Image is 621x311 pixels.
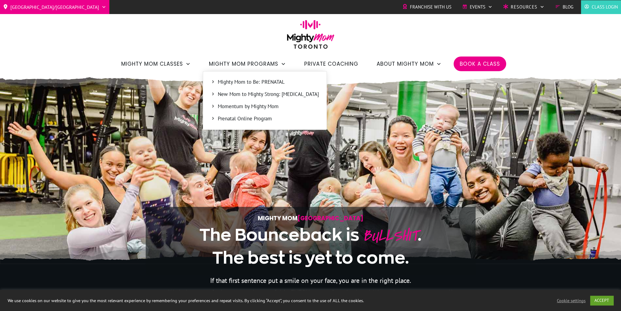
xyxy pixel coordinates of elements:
[590,296,613,305] a: ACCEPT
[304,59,358,69] a: Private Coaching
[460,59,500,69] a: Book a Class
[212,248,409,267] span: The best is yet to come.
[218,115,319,123] span: Prenatal Online Program
[363,224,418,247] span: BULLSHIT
[584,2,618,12] a: Class Login
[402,2,451,12] a: Franchise with Us
[462,2,492,12] a: Events
[557,298,586,303] a: Cookie settings
[210,276,411,285] span: If that first sentence put a smile on your face, you are in the right place.
[206,90,323,99] a: New Mom to Mighty Strong: [MEDICAL_DATA]
[377,59,434,69] span: About Mighty Mom
[206,78,323,87] a: Mighty Mom to Be: PRENATAL
[410,2,451,12] span: Franchise with Us
[199,225,359,244] span: The Bounceback is
[218,90,319,98] span: New Mom to Mighty Strong: [MEDICAL_DATA]
[3,2,106,12] a: [GEOGRAPHIC_DATA]/[GEOGRAPHIC_DATA]
[209,59,278,69] span: Mighty Mom Programs
[164,213,457,223] p: Mighty Mom
[209,59,286,69] a: Mighty Mom Programs
[206,114,323,123] a: Prenatal Online Program
[121,59,191,69] a: Mighty Mom Classes
[218,78,319,86] span: Mighty Mom to Be: PRENATAL
[377,59,441,69] a: About Mighty Mom
[503,2,544,12] a: Resources
[121,59,183,69] span: Mighty Mom Classes
[555,2,573,12] a: Blog
[511,2,537,12] span: Resources
[168,288,453,297] span: We help moms feel strong and powerful in EVERY stage of motherhood. We can't wait to get started!
[218,103,319,111] span: Momentum by Mighty Mom
[206,102,323,111] a: Momentum by Mighty Mom
[298,214,363,222] span: [GEOGRAPHIC_DATA]
[10,2,99,12] span: [GEOGRAPHIC_DATA]/[GEOGRAPHIC_DATA]
[8,298,432,303] div: We use cookies on our website to give you the most relevant experience by remembering your prefer...
[164,224,457,269] h1: .
[470,2,485,12] span: Events
[592,2,618,12] span: Class Login
[563,2,573,12] span: Blog
[284,20,338,53] img: mightymom-logo-toronto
